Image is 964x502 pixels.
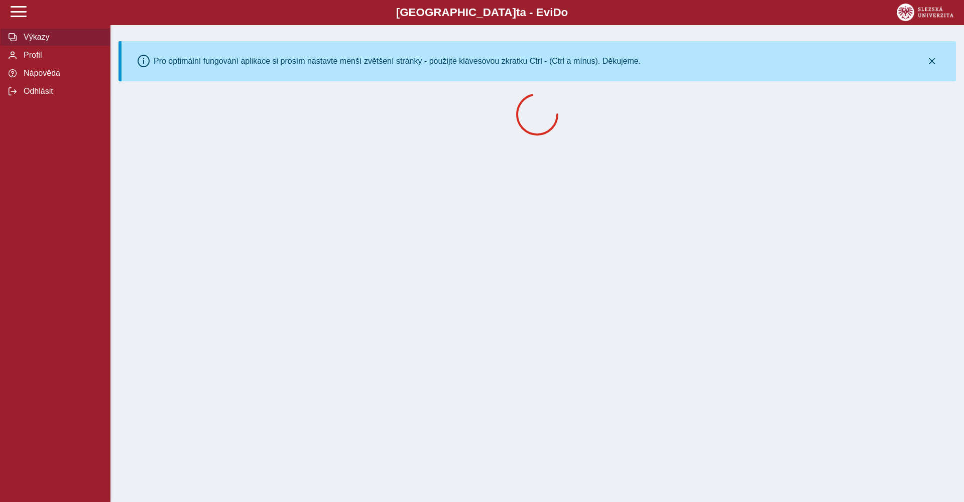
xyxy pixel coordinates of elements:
span: Nápověda [21,69,102,78]
span: o [561,6,568,19]
span: Výkazy [21,33,102,42]
span: t [516,6,520,19]
span: D [553,6,561,19]
img: logo_web_su.png [897,4,953,21]
b: [GEOGRAPHIC_DATA] a - Evi [30,6,934,19]
span: Odhlásit [21,87,102,96]
span: Profil [21,51,102,60]
div: Pro optimální fungování aplikace si prosím nastavte menší zvětšení stránky - použijte klávesovou ... [154,57,641,66]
